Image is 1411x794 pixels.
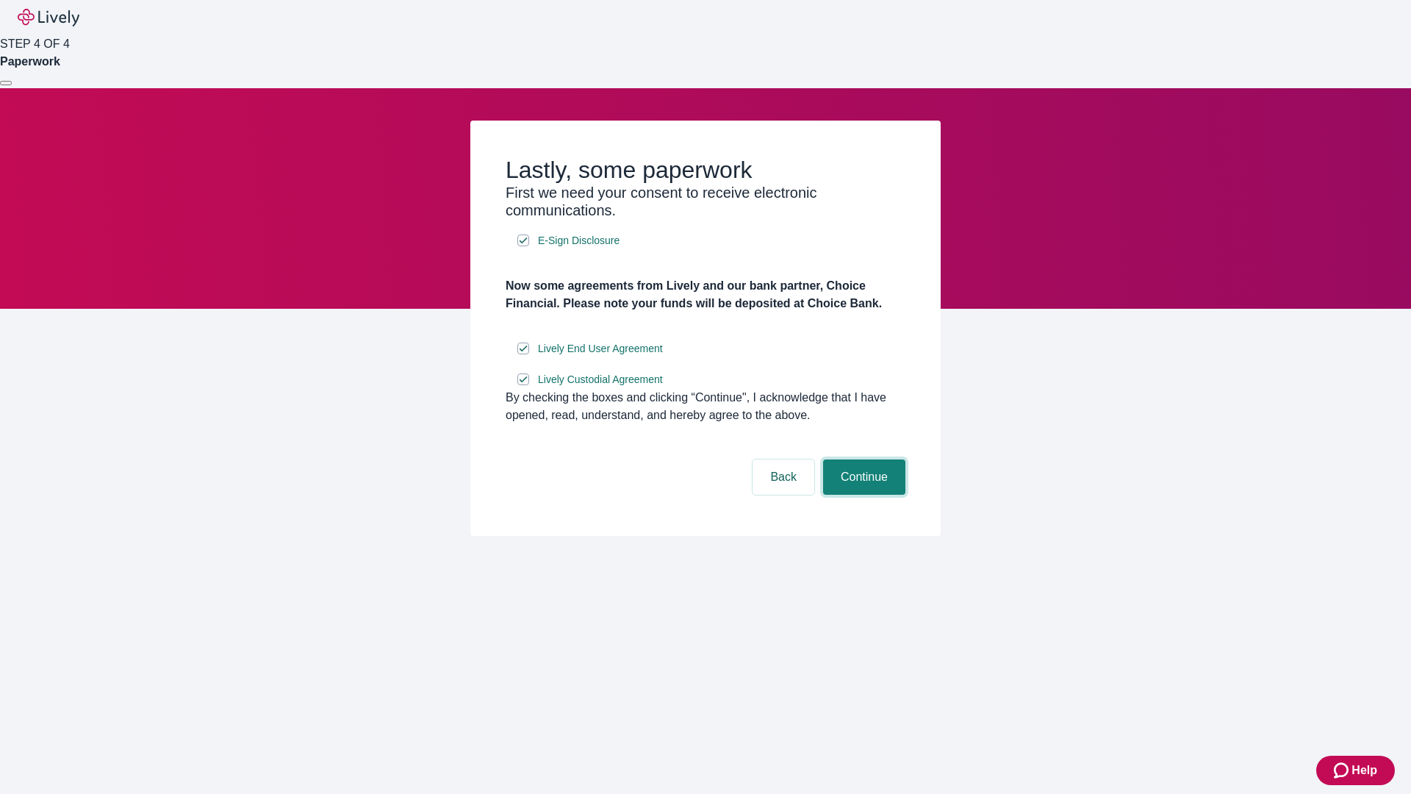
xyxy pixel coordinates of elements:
span: E-Sign Disclosure [538,233,620,248]
a: e-sign disclosure document [535,232,622,250]
svg: Zendesk support icon [1334,762,1351,779]
a: e-sign disclosure document [535,340,666,358]
h4: Now some agreements from Lively and our bank partner, Choice Financial. Please note your funds wi... [506,277,905,312]
span: Lively Custodial Agreement [538,372,663,387]
span: Lively End User Agreement [538,341,663,357]
button: Continue [823,459,905,495]
h2: Lastly, some paperwork [506,156,905,184]
div: By checking the boxes and clicking “Continue", I acknowledge that I have opened, read, understand... [506,389,905,424]
span: Help [1351,762,1377,779]
a: e-sign disclosure document [535,371,666,389]
h3: First we need your consent to receive electronic communications. [506,184,905,219]
button: Back [753,459,814,495]
img: Lively [18,9,79,26]
button: Zendesk support iconHelp [1316,756,1395,785]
